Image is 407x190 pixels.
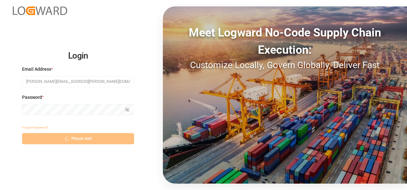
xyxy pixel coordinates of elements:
input: Enter your email [22,76,134,87]
img: Logward_new_orange.png [13,6,67,15]
div: Meet Logward No-Code Supply Chain Execution: [163,24,407,59]
span: Password [22,94,42,101]
div: Customize Locally, Govern Globally, Deliver Fast [163,59,407,72]
span: Email Address [22,66,51,73]
h2: Login [22,46,134,66]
